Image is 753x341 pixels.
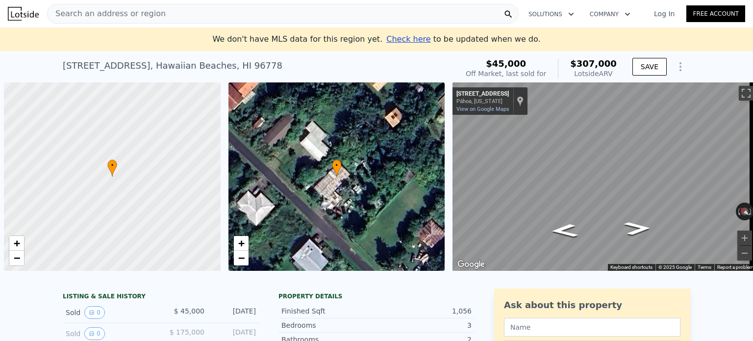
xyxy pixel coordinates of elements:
div: [DATE] [212,327,256,340]
a: View on Google Maps [456,106,509,112]
div: Finished Sqft [281,306,376,316]
span: Check here [386,34,430,44]
div: Off Market, last sold for [466,69,546,79]
button: Company [582,5,638,23]
span: + [14,237,20,249]
img: Google [455,258,487,271]
div: [DATE] [212,306,256,319]
div: Ask about this property [504,298,680,312]
span: • [107,161,117,170]
input: Name [504,318,680,337]
a: Free Account [686,5,745,22]
button: Keyboard shortcuts [610,264,653,271]
span: $ 45,000 [174,307,204,315]
button: View historical data [84,327,105,340]
span: $307,000 [570,58,617,69]
a: Zoom in [234,236,249,251]
div: We don't have MLS data for this region yet. [212,33,540,45]
div: 3 [376,320,472,330]
span: Search an address or region [48,8,166,20]
button: SAVE [632,58,667,76]
button: Zoom in [737,231,752,245]
a: Log In [642,9,686,19]
a: Zoom out [9,251,24,265]
div: Sold [66,306,153,319]
path: Go Northwest, Mano St [540,221,589,241]
a: Terms (opens in new tab) [698,264,711,270]
a: Open this area in Google Maps (opens a new window) [455,258,487,271]
a: Zoom in [9,236,24,251]
div: 1,056 [376,306,472,316]
span: • [332,161,342,170]
span: − [238,252,244,264]
button: Zoom out [737,246,752,261]
div: to be updated when we do. [386,33,540,45]
div: • [332,159,342,177]
span: © 2025 Google [658,264,692,270]
button: Solutions [521,5,582,23]
a: Zoom out [234,251,249,265]
div: [STREET_ADDRESS] [456,90,509,98]
div: LISTING & SALE HISTORY [63,292,259,302]
a: Show location on map [517,96,524,106]
div: Sold [66,327,153,340]
div: Bedrooms [281,320,376,330]
path: Go Southeast, Mano St [613,218,662,238]
span: − [14,252,20,264]
div: Property details [278,292,475,300]
button: View historical data [84,306,105,319]
div: Pāhoa, [US_STATE] [456,98,509,105]
button: Show Options [671,57,690,77]
div: • [107,159,117,177]
span: $45,000 [486,58,526,69]
div: [STREET_ADDRESS] , Hawaiian Beaches , HI 96778 [63,59,282,73]
span: + [238,237,244,249]
button: Rotate counterclockwise [736,203,741,220]
img: Lotside [8,7,39,21]
div: Lotside ARV [570,69,617,79]
span: $ 175,000 [170,328,204,336]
